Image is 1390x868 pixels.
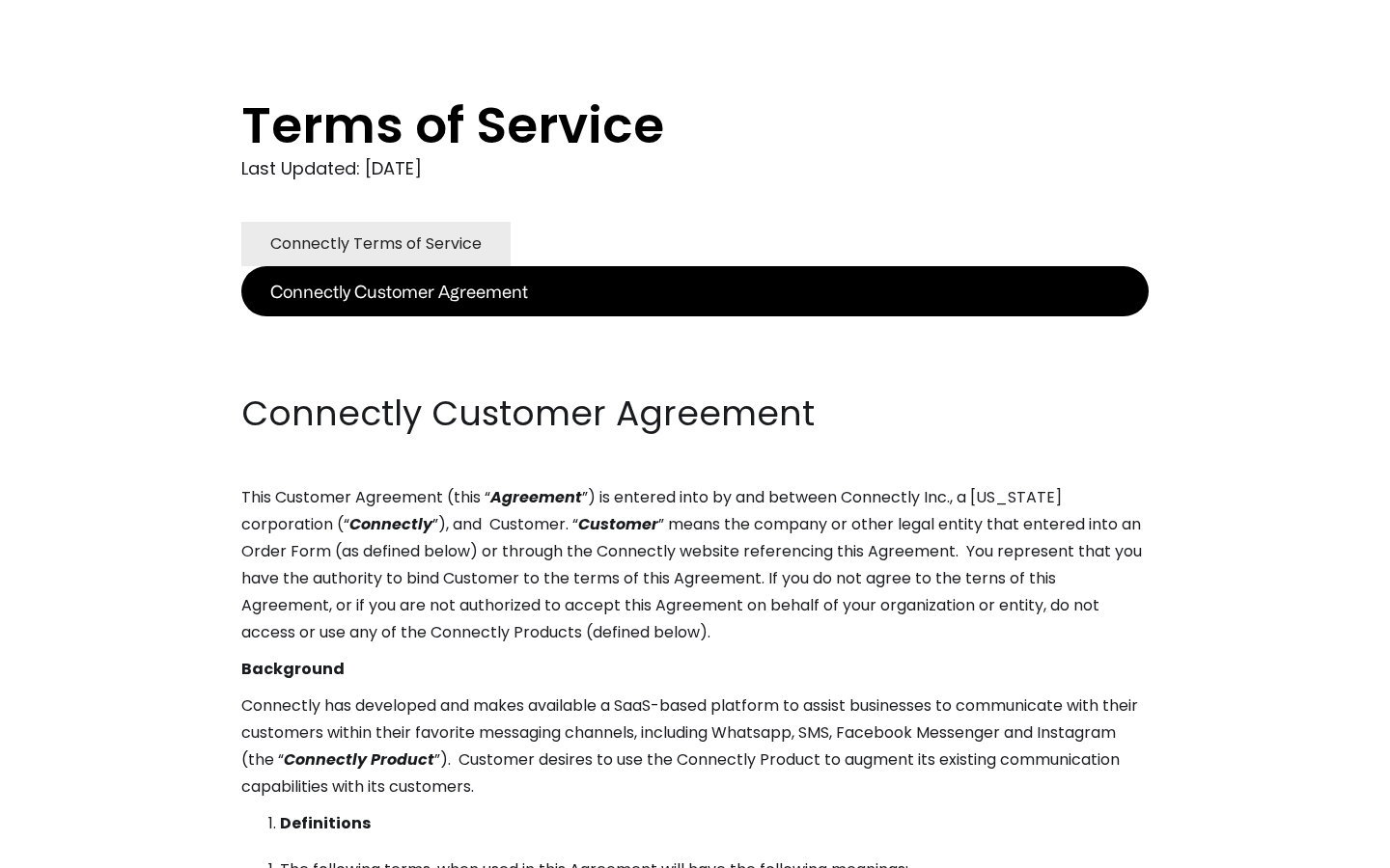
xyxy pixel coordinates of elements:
[284,748,434,771] em: Connectly Product
[241,484,1149,646] p: This Customer Agreement (this “ ”) is entered into by and between Connectly Inc., a [US_STATE] co...
[241,692,1149,800] p: Connectly has developed and makes available a SaaS-based platform to assist businesses to communi...
[270,278,528,305] div: Connectly Customer Agreement
[578,513,658,535] em: Customer
[270,231,482,258] div: Connectly Terms of Service
[349,513,432,535] em: Connectly
[241,154,1149,183] div: Last Updated: [DATE]
[241,353,1149,380] p: ‍
[39,834,116,861] ul: Language list
[241,390,1149,438] h2: Connectly Customer Agreement
[241,96,1071,154] h1: Terms of Service
[241,316,1149,343] p: ‍
[19,832,116,861] aside: Language selected: English
[280,812,371,834] strong: Definitions
[241,658,345,680] strong: Background
[490,486,582,508] em: Agreement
